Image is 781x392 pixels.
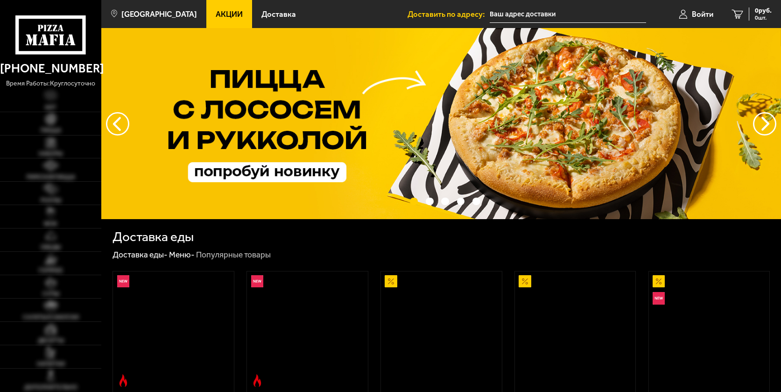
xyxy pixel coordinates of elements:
[113,230,194,243] h1: Доставка еды
[472,198,480,206] button: точки переключения
[692,10,713,18] span: Войти
[247,271,368,391] a: НовинкаОстрое блюдоРимская с мясным ассорти
[441,198,449,206] button: точки переключения
[515,271,636,391] a: АкционныйПепперони 25 см (толстое с сыром)
[410,198,418,206] button: точки переключения
[519,275,531,287] img: Акционный
[490,6,646,23] input: Ваш адрес доставки
[261,10,296,18] span: Доставка
[755,7,772,14] span: 0 руб.
[39,151,63,157] span: Наборы
[753,112,776,135] button: предыдущий
[251,374,263,386] img: Острое блюдо
[117,275,129,287] img: Новинка
[408,10,490,18] span: Доставить по адресу:
[24,385,77,391] span: Дополнительно
[45,105,56,111] span: Хит
[106,112,129,135] button: следующий
[37,361,65,367] span: Напитки
[216,10,243,18] span: Акции
[653,292,665,304] img: Новинка
[23,314,79,321] span: Салаты и закуски
[42,291,59,297] span: Супы
[755,15,772,21] span: 0 шт.
[169,250,195,259] a: Меню-
[196,249,271,260] div: Популярные товары
[385,275,397,287] img: Акционный
[27,174,75,180] span: Римская пицца
[117,374,129,386] img: Острое блюдо
[649,271,770,391] a: АкционныйНовинкаВсё включено
[44,221,57,227] span: WOK
[121,10,197,18] span: [GEOGRAPHIC_DATA]
[653,275,665,287] img: Акционный
[38,338,64,344] span: Десерты
[457,198,465,206] button: точки переключения
[381,271,502,391] a: АкционныйАль-Шам 25 см (тонкое тесто)
[113,250,168,259] a: Доставка еды-
[41,244,61,250] span: Обеды
[41,128,61,134] span: Пицца
[426,198,434,206] button: точки переключения
[39,268,63,274] span: Горячее
[41,198,61,204] span: Роллы
[113,271,234,391] a: НовинкаОстрое блюдоРимская с креветками
[251,275,263,287] img: Новинка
